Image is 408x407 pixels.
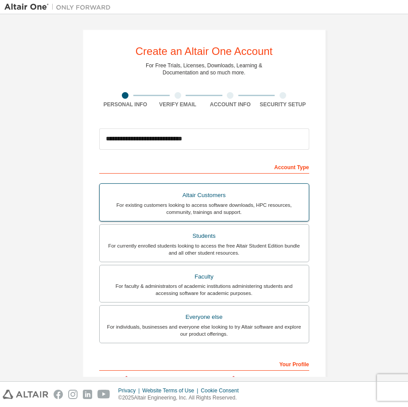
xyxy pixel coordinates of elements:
div: Students [105,230,303,242]
div: For faculty & administrators of academic institutions administering students and accessing softwa... [105,283,303,297]
div: For individuals, businesses and everyone else looking to try Altair software and explore our prod... [105,323,303,337]
img: Altair One [4,3,115,12]
img: linkedin.svg [83,390,92,399]
div: Account Info [204,101,257,108]
img: altair_logo.svg [3,390,48,399]
div: Cookie Consent [201,387,244,394]
p: © 2025 Altair Engineering, Inc. All Rights Reserved. [118,394,244,402]
img: facebook.svg [54,390,63,399]
div: Everyone else [105,311,303,323]
div: Personal Info [99,101,152,108]
img: youtube.svg [97,390,110,399]
div: For existing customers looking to access software downloads, HPC resources, community, trainings ... [105,202,303,216]
label: First Name [99,375,202,382]
div: For Free Trials, Licenses, Downloads, Learning & Documentation and so much more. [146,62,262,76]
div: For currently enrolled students looking to access the free Altair Student Edition bundle and all ... [105,242,303,256]
div: Security Setup [256,101,309,108]
div: Website Terms of Use [142,387,201,394]
div: Account Type [99,159,309,174]
div: Your Profile [99,357,309,371]
div: Privacy [118,387,142,394]
div: Create an Altair One Account [136,46,273,57]
div: Faculty [105,271,303,283]
img: instagram.svg [68,390,78,399]
label: Last Name [207,375,309,382]
div: Altair Customers [105,189,303,202]
div: Verify Email [152,101,204,108]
